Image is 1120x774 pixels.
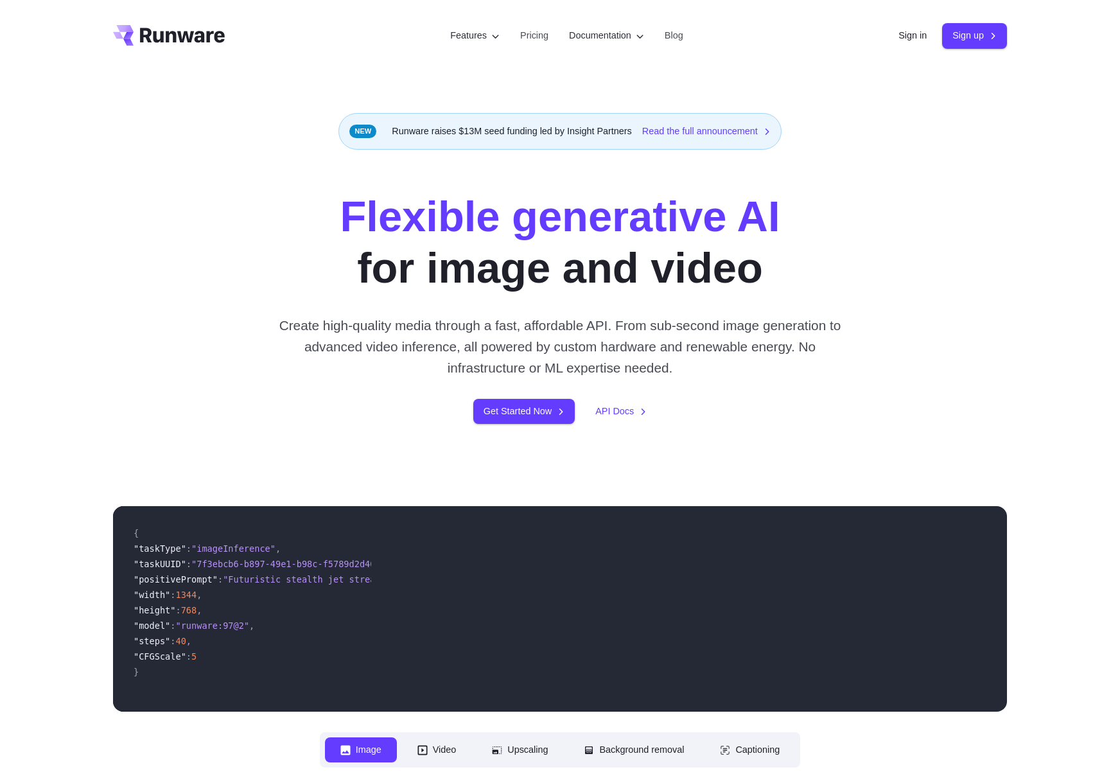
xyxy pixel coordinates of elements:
button: Video [402,737,472,762]
span: "taskType" [134,543,186,554]
span: : [186,559,191,569]
span: { [134,528,139,538]
a: Read the full announcement [642,124,771,139]
span: : [170,620,175,631]
span: "taskUUID" [134,559,186,569]
span: "runware:97@2" [175,620,249,631]
span: 1344 [175,590,197,600]
span: "model" [134,620,170,631]
span: , [186,636,191,646]
a: API Docs [595,404,647,419]
a: Blog [665,28,683,43]
span: , [197,605,202,615]
span: "CFGScale" [134,651,186,662]
span: : [186,651,191,662]
a: Sign in [898,28,927,43]
span: 5 [191,651,197,662]
span: "positivePrompt" [134,574,218,585]
span: : [170,590,175,600]
span: "height" [134,605,175,615]
span: "Futuristic stealth jet streaking through a neon-lit cityscape with glowing purple exhaust" [223,574,701,585]
span: , [249,620,254,631]
button: Image [325,737,397,762]
button: Captioning [704,737,795,762]
a: Pricing [520,28,548,43]
span: , [276,543,281,554]
span: "7f3ebcb6-b897-49e1-b98c-f5789d2d40d7" [191,559,391,569]
a: Get Started Now [473,399,575,424]
span: "imageInference" [191,543,276,554]
p: Create high-quality media through a fast, affordable API. From sub-second image generation to adv... [274,315,846,379]
span: 768 [181,605,197,615]
span: 40 [175,636,186,646]
h1: for image and video [340,191,780,294]
strong: Flexible generative AI [340,192,780,240]
button: Background removal [568,737,699,762]
span: : [218,574,223,585]
div: Runware raises $13M seed funding led by Insight Partners [338,113,782,150]
span: , [197,590,202,600]
button: Upscaling [477,737,563,762]
span: : [175,605,180,615]
span: "steps" [134,636,170,646]
a: Sign up [942,23,1007,48]
span: : [186,543,191,554]
label: Documentation [569,28,644,43]
label: Features [450,28,500,43]
span: } [134,667,139,677]
span: : [170,636,175,646]
a: Go to / [113,25,225,46]
span: "width" [134,590,170,600]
